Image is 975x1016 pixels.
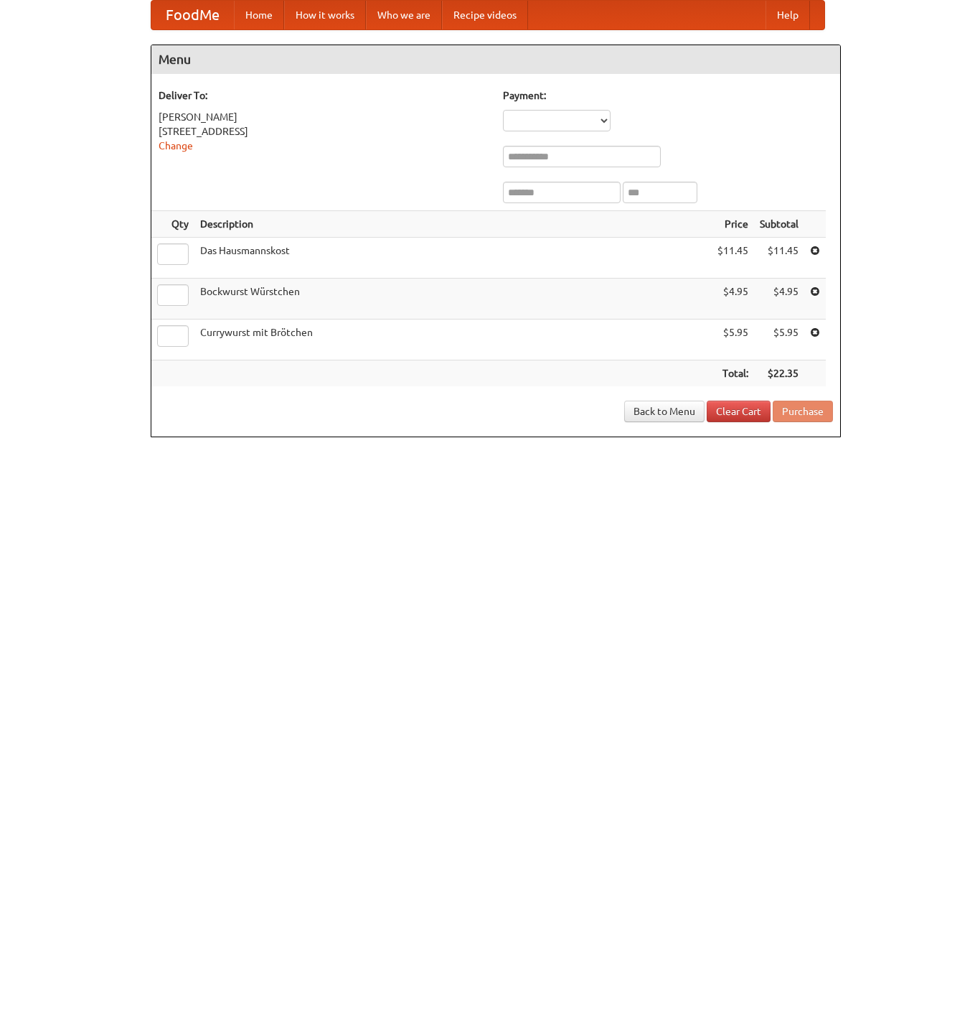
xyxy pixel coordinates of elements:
[159,110,489,124] div: [PERSON_NAME]
[712,279,754,320] td: $4.95
[624,401,705,422] a: Back to Menu
[194,279,712,320] td: Bockwurst Würstchen
[754,320,804,360] td: $5.95
[234,1,284,29] a: Home
[754,279,804,320] td: $4.95
[707,401,771,422] a: Clear Cart
[712,360,754,387] th: Total:
[773,401,833,422] button: Purchase
[442,1,528,29] a: Recipe videos
[194,320,712,360] td: Currywurst mit Brötchen
[151,45,840,74] h4: Menu
[766,1,810,29] a: Help
[284,1,366,29] a: How it works
[159,124,489,139] div: [STREET_ADDRESS]
[712,211,754,238] th: Price
[712,320,754,360] td: $5.95
[151,211,194,238] th: Qty
[754,360,804,387] th: $22.35
[151,1,234,29] a: FoodMe
[366,1,442,29] a: Who we are
[754,238,804,279] td: $11.45
[159,140,193,152] a: Change
[712,238,754,279] td: $11.45
[194,211,712,238] th: Description
[194,238,712,279] td: Das Hausmannskost
[503,88,833,103] h5: Payment:
[159,88,489,103] h5: Deliver To:
[754,211,804,238] th: Subtotal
